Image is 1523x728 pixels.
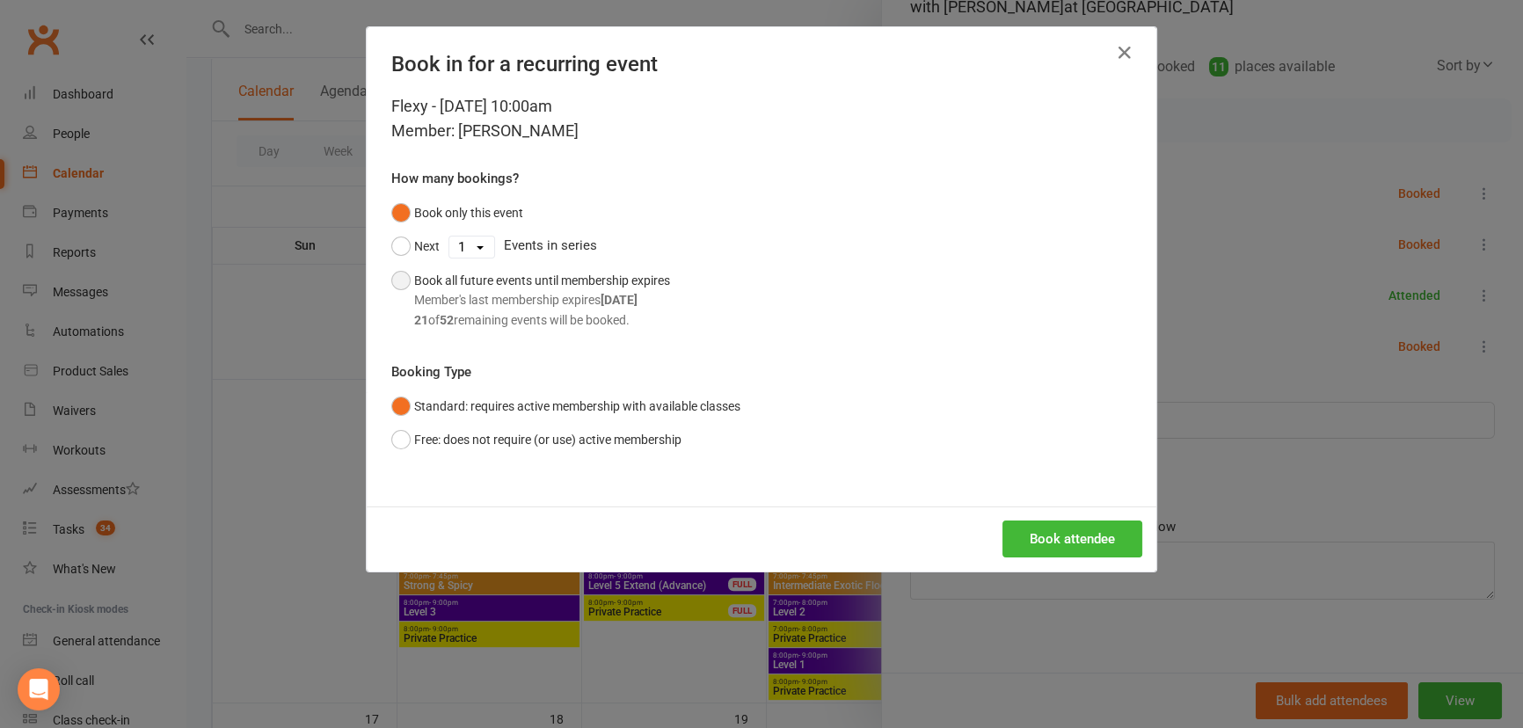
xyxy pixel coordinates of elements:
button: Book attendee [1002,521,1142,557]
button: Book only this event [391,196,523,229]
strong: 52 [440,313,454,327]
div: Member's last membership expires [414,290,670,309]
button: Next [391,229,440,263]
button: Book all future events until membership expiresMember's last membership expires[DATE]21of52remain... [391,264,670,337]
div: Events in series [391,229,1132,263]
h4: Book in for a recurring event [391,52,1132,76]
div: of remaining events will be booked. [414,310,670,330]
strong: [DATE] [601,293,638,307]
div: Open Intercom Messenger [18,668,60,710]
button: Free: does not require (or use) active membership [391,423,681,456]
button: Close [1111,39,1139,67]
label: How many bookings? [391,168,519,189]
div: Flexy - [DATE] 10:00am Member: [PERSON_NAME] [391,94,1132,143]
strong: 21 [414,313,428,327]
button: Standard: requires active membership with available classes [391,389,740,423]
label: Booking Type [391,361,471,382]
div: Book all future events until membership expires [414,271,670,330]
